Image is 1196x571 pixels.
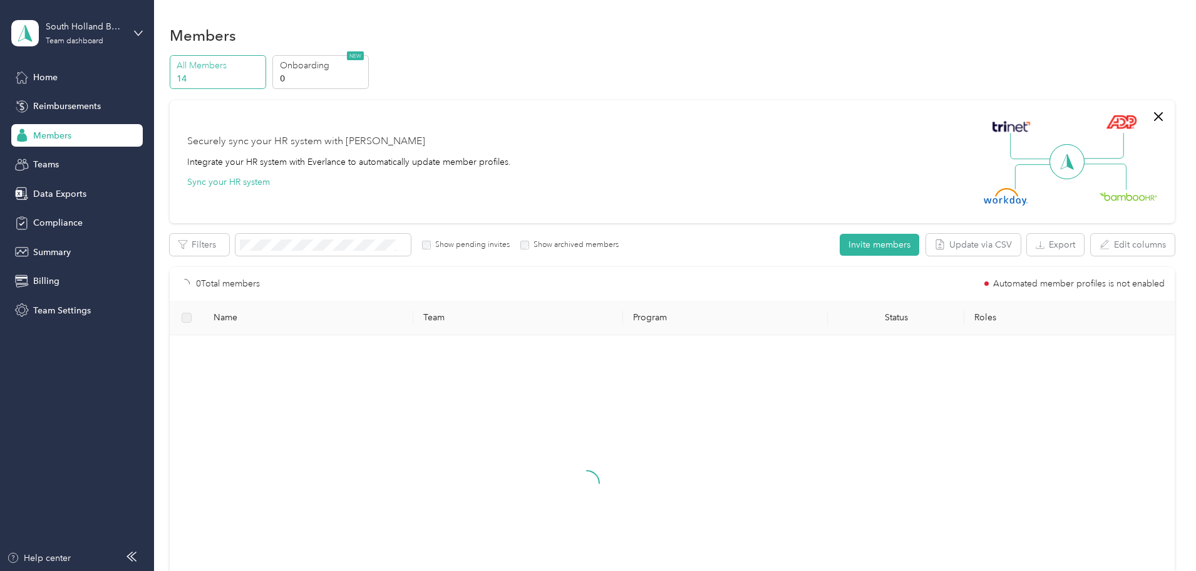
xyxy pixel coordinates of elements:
p: All Members [177,59,262,72]
img: Line Right Up [1080,133,1124,159]
button: Help center [7,552,71,565]
span: Members [33,129,71,142]
span: Compliance [33,216,83,229]
img: BambooHR [1100,192,1157,201]
button: Edit columns [1091,234,1175,256]
p: 0 [280,72,365,85]
span: Data Exports [33,187,86,201]
img: Line Left Down [1014,164,1058,189]
button: Sync your HR system [187,175,270,189]
span: Automated member profiles is not enabled [993,280,1165,288]
button: Export [1027,234,1084,256]
img: Line Left Up [1010,133,1054,160]
img: Trinet [989,118,1033,135]
img: ADP [1106,115,1137,129]
img: Line Right Down [1083,164,1126,191]
label: Show pending invites [431,239,510,251]
p: Onboarding [280,59,365,72]
th: Status [828,301,964,335]
div: Team dashboard [46,38,103,45]
p: 0 Total members [196,277,260,291]
div: South Holland Bakery Supply [46,20,124,33]
span: Teams [33,158,59,171]
span: Billing [33,275,59,288]
th: Name [204,301,413,335]
span: Reimbursements [33,100,101,113]
th: Program [623,301,828,335]
th: Roles [964,301,1174,335]
button: Update via CSV [926,234,1021,256]
span: Name [214,312,403,323]
iframe: Everlance-gr Chat Button Frame [1126,501,1196,571]
th: Team [413,301,623,335]
button: Filters [170,234,229,256]
h1: Members [170,29,236,42]
p: 14 [177,72,262,85]
button: Invite members [840,234,919,256]
img: Workday [984,188,1028,206]
span: NEW [347,51,364,60]
span: Home [33,71,58,84]
span: Summary [33,246,71,259]
span: Team Settings [33,304,91,317]
div: Securely sync your HR system with [PERSON_NAME] [187,134,425,149]
div: Integrate your HR system with Everlance to automatically update member profiles. [187,155,511,169]
label: Show archived members [529,239,619,251]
